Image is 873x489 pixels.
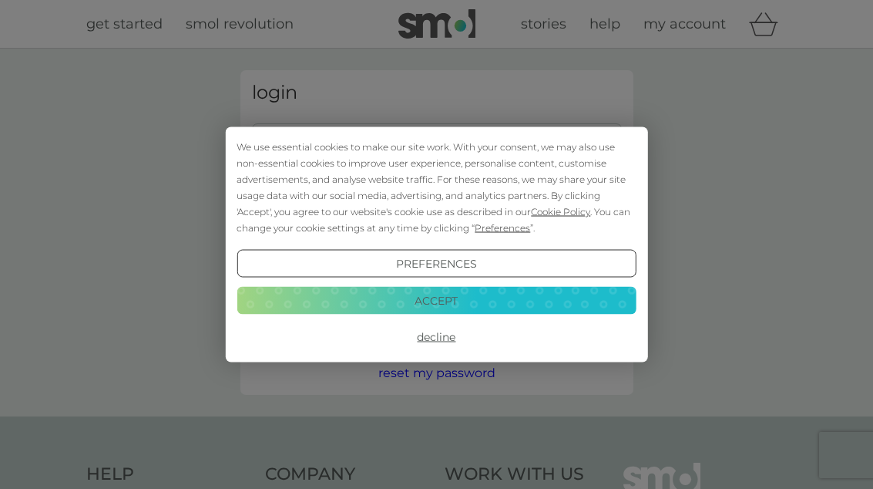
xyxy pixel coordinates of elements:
span: Cookie Policy [531,206,590,218]
div: We use essential cookies to make our site work. With your consent, we may also use non-essential ... [237,139,636,236]
div: Cookie Consent Prompt [225,127,647,363]
button: Decline [237,323,636,351]
span: Preferences [475,222,530,234]
button: Preferences [237,250,636,278]
button: Accept [237,286,636,314]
